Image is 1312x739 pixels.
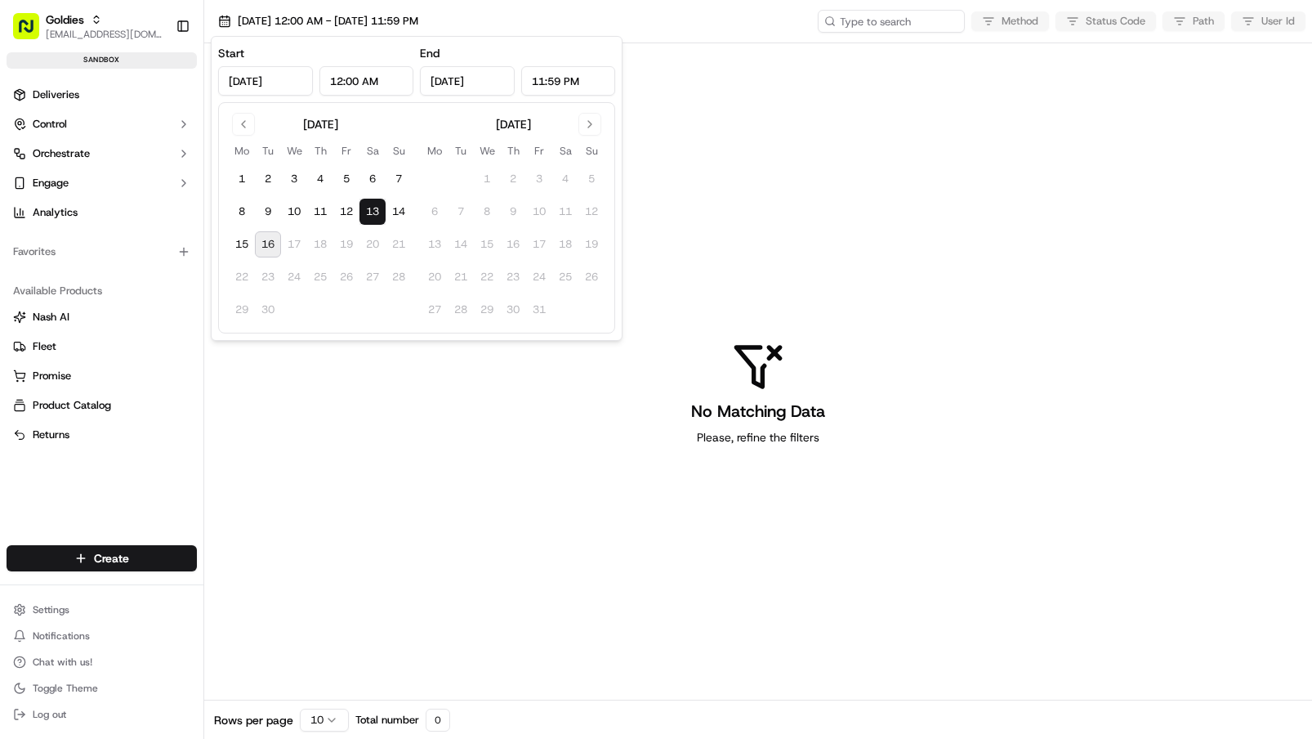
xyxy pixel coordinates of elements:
[496,116,531,132] div: [DATE]
[319,66,414,96] input: Time
[138,367,151,380] div: 💻
[33,369,71,383] span: Promise
[46,11,84,28] button: Goldies
[7,170,197,196] button: Engage
[13,339,190,354] a: Fleet
[13,369,190,383] a: Promise
[278,161,297,181] button: Start new chat
[253,209,297,229] button: See all
[521,66,616,96] input: Time
[16,213,109,226] div: Past conversations
[426,709,450,732] div: 0
[136,253,141,266] span: •
[16,65,297,92] p: Welcome 👋
[33,682,98,695] span: Toggle Theme
[448,142,474,159] th: Tuesday
[7,82,197,108] a: Deliveries
[42,105,294,123] input: Got a question? Start typing here...
[255,142,281,159] th: Tuesday
[307,199,333,225] button: 11
[307,142,333,159] th: Thursday
[281,199,307,225] button: 10
[7,598,197,621] button: Settings
[7,422,197,448] button: Returns
[163,405,198,418] span: Pylon
[7,111,197,137] button: Control
[115,405,198,418] a: Powered byPylon
[281,166,307,192] button: 3
[16,282,42,308] img: Masood Aslam
[7,703,197,726] button: Log out
[232,113,255,136] button: Go to previous month
[578,113,601,136] button: Go to next month
[7,7,169,46] button: Goldies[EMAIL_ADDRESS][DOMAIN_NAME]
[229,166,255,192] button: 1
[33,117,67,132] span: Control
[307,166,333,192] button: 4
[7,141,197,167] button: Orchestrate
[33,656,92,669] span: Chat with us!
[7,334,197,360] button: Fleet
[229,231,255,258] button: 15
[33,708,66,721] span: Log out
[74,172,225,186] div: We're available if you need us!
[7,278,197,304] div: Available Products
[13,398,190,413] a: Product Catalog
[51,298,132,311] span: [PERSON_NAME]
[238,14,418,29] span: [DATE] 12:00 AM - [DATE] 11:59 PM
[7,392,197,419] button: Product Catalog
[691,400,825,423] h3: No Matching Data
[422,142,448,159] th: Monday
[33,365,125,382] span: Knowledge Base
[46,28,163,41] button: [EMAIL_ADDRESS][DOMAIN_NAME]
[255,199,281,225] button: 9
[229,142,255,159] th: Monday
[7,304,197,330] button: Nash AI
[7,199,197,226] a: Analytics
[7,52,197,69] div: sandbox
[697,429,819,446] span: Please, refine the filters
[211,10,426,33] button: [DATE] 12:00 AM - [DATE] 11:59 PM
[386,199,412,225] button: 14
[33,146,90,161] span: Orchestrate
[474,142,500,159] th: Wednesday
[281,142,307,159] th: Wednesday
[386,142,412,159] th: Sunday
[13,428,190,442] a: Returns
[10,359,132,388] a: 📗Knowledge Base
[333,199,359,225] button: 12
[7,651,197,674] button: Chat with us!
[7,545,197,571] button: Create
[578,142,605,159] th: Sunday
[154,365,262,382] span: API Documentation
[218,66,313,96] input: Date
[333,166,359,192] button: 5
[33,603,69,616] span: Settings
[355,713,419,728] span: Total number
[33,398,111,413] span: Product Catalog
[386,166,412,192] button: 7
[33,205,78,220] span: Analytics
[33,339,56,354] span: Fleet
[7,677,197,700] button: Toggle Theme
[359,199,386,225] button: 13
[552,142,578,159] th: Saturday
[7,239,197,265] div: Favorites
[33,87,79,102] span: Deliveries
[33,629,90,643] span: Notifications
[229,199,255,225] button: 8
[74,156,268,172] div: Start new chat
[33,428,69,442] span: Returns
[214,712,293,728] span: Rows per page
[13,310,190,325] a: Nash AI
[420,46,440,60] label: End
[136,298,141,311] span: •
[33,176,69,190] span: Engage
[51,253,132,266] span: [PERSON_NAME]
[218,46,244,60] label: Start
[132,359,269,388] a: 💻API Documentation
[255,166,281,192] button: 2
[500,142,526,159] th: Thursday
